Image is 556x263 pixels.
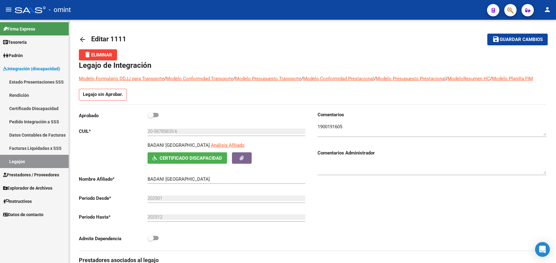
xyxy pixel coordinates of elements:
a: Modelo Presupuesto Transporte [235,76,301,81]
mat-icon: save [492,35,500,43]
h3: Comentarios Administrador [318,150,546,156]
a: Modelo Planilla FIM [492,76,533,81]
span: Editar 1111 [91,35,126,43]
span: Análisis Afiliado [211,142,245,148]
span: - omint [49,3,71,17]
span: Tesorería [3,39,27,46]
a: ModeloResumen HC [448,76,490,81]
span: Guardar cambios [500,37,543,43]
span: Instructivos [3,198,32,205]
a: Modelo Conformidad Transporte [166,76,233,81]
a: Modelo Presupuesto Prestacional [376,76,446,81]
span: Datos de contacto [3,211,43,218]
button: Guardar cambios [487,34,548,45]
p: Periodo Desde [79,195,148,202]
span: Integración (discapacidad) [3,65,60,72]
span: Eliminar [84,52,112,58]
span: Certificado Discapacidad [160,155,222,161]
mat-icon: arrow_back [79,36,86,43]
p: BADANI [GEOGRAPHIC_DATA] [148,142,210,149]
a: Modelo Conformidad Prestacional [303,76,374,81]
h1: Legajo de Integración [79,60,546,70]
p: Legajo sin Aprobar. [79,89,127,101]
p: Aprobado [79,112,148,119]
p: Periodo Hasta [79,214,148,220]
span: Explorador de Archivos [3,185,52,191]
div: Open Intercom Messenger [535,242,550,257]
p: CUIL [79,128,148,135]
button: Certificado Discapacidad [148,152,227,164]
button: Eliminar [79,49,117,60]
mat-icon: person [544,6,551,13]
span: Firma Express [3,26,35,32]
mat-icon: menu [5,6,12,13]
span: Padrón [3,52,23,59]
span: Prestadores / Proveedores [3,171,59,178]
h3: Comentarios [318,111,546,118]
a: Modelo Formulario DDJJ para Transporte [79,76,164,81]
p: Nombre Afiliado [79,176,148,183]
p: Admite Dependencia [79,235,148,242]
mat-icon: delete [84,51,91,58]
